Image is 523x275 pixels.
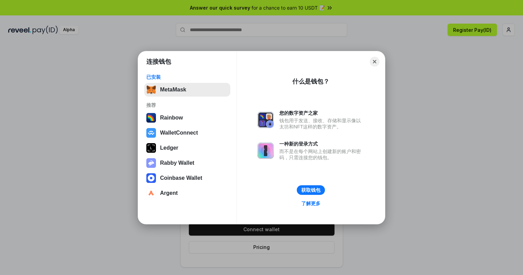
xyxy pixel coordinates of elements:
div: WalletConnect [160,130,198,136]
img: svg+xml,%3Csvg%20width%3D%22120%22%20height%3D%22120%22%20viewBox%3D%220%200%20120%20120%22%20fil... [146,113,156,123]
img: svg+xml,%3Csvg%20fill%3D%22none%22%20height%3D%2233%22%20viewBox%3D%220%200%2035%2033%22%20width%... [146,85,156,95]
div: 您的数字资产之家 [279,110,364,116]
button: Close [370,57,379,66]
button: WalletConnect [144,126,230,140]
div: 已安装 [146,74,228,80]
img: svg+xml,%3Csvg%20xmlns%3D%22http%3A%2F%2Fwww.w3.org%2F2000%2Fsvg%22%20fill%3D%22none%22%20viewBox... [257,112,274,128]
div: 了解更多 [301,200,320,207]
div: 而不是在每个网站上创建新的账户和密码，只需连接您的钱包。 [279,148,364,161]
div: Rabby Wallet [160,160,194,166]
img: svg+xml,%3Csvg%20xmlns%3D%22http%3A%2F%2Fwww.w3.org%2F2000%2Fsvg%22%20width%3D%2228%22%20height%3... [146,143,156,153]
div: Argent [160,190,178,196]
img: svg+xml,%3Csvg%20width%3D%2228%22%20height%3D%2228%22%20viewBox%3D%220%200%2028%2028%22%20fill%3D... [146,173,156,183]
div: 一种新的登录方式 [279,141,364,147]
div: Ledger [160,145,178,151]
button: Coinbase Wallet [144,171,230,185]
div: 获取钱包 [301,187,320,193]
img: svg+xml,%3Csvg%20width%3D%2228%22%20height%3D%2228%22%20viewBox%3D%220%200%2028%2028%22%20fill%3D... [146,128,156,138]
button: Rainbow [144,111,230,125]
h1: 连接钱包 [146,58,171,66]
button: Argent [144,186,230,200]
div: 钱包用于发送、接收、存储和显示像以太坊和NFT这样的数字资产。 [279,117,364,130]
button: Rabby Wallet [144,156,230,170]
img: svg+xml,%3Csvg%20width%3D%2228%22%20height%3D%2228%22%20viewBox%3D%220%200%2028%2028%22%20fill%3D... [146,188,156,198]
div: 什么是钱包？ [292,77,329,86]
div: 推荐 [146,102,228,108]
img: svg+xml,%3Csvg%20xmlns%3D%22http%3A%2F%2Fwww.w3.org%2F2000%2Fsvg%22%20fill%3D%22none%22%20viewBox... [146,158,156,168]
button: MetaMask [144,83,230,97]
div: Coinbase Wallet [160,175,202,181]
button: Ledger [144,141,230,155]
div: MetaMask [160,87,186,93]
div: Rainbow [160,115,183,121]
img: svg+xml,%3Csvg%20xmlns%3D%22http%3A%2F%2Fwww.w3.org%2F2000%2Fsvg%22%20fill%3D%22none%22%20viewBox... [257,142,274,159]
a: 了解更多 [297,199,325,208]
button: 获取钱包 [297,185,325,195]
